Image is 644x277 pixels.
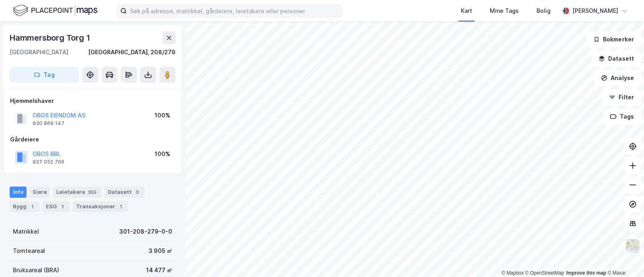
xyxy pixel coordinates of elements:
button: Datasett [592,51,641,67]
div: 100% [155,149,170,159]
div: Hjemmelshaver [10,96,175,106]
a: Improve this map [566,270,606,276]
div: Kart [461,6,472,16]
div: 355 [87,188,98,196]
div: 937 052 766 [33,159,64,165]
div: 14 477 ㎡ [146,265,172,275]
button: Analyse [594,70,641,86]
div: Eiere [30,187,50,198]
div: Matrikkel [13,227,39,236]
div: Hammersborg Torg 1 [10,31,91,44]
div: 3 905 ㎡ [149,246,172,256]
div: 1 [117,203,125,211]
div: 1 [58,203,66,211]
div: Tomteareal [13,246,45,256]
a: OpenStreetMap [525,270,564,276]
div: Bruksareal (BRA) [13,265,59,275]
button: Tag [10,67,79,83]
div: [GEOGRAPHIC_DATA], 208/279 [88,47,175,57]
div: Datasett [105,187,144,198]
div: Gårdeiere [10,135,175,144]
div: 930 869 147 [33,120,64,127]
button: Tags [603,109,641,125]
img: logo.f888ab2527a4732fd821a326f86c7f29.svg [13,4,97,18]
a: Mapbox [502,270,524,276]
div: [GEOGRAPHIC_DATA] [10,47,68,57]
button: Bokmerker [586,31,641,47]
div: Bygg [10,201,39,212]
div: Bolig [537,6,551,16]
div: Leietakere [53,187,101,198]
div: 301-208-279-0-0 [119,227,172,236]
div: [PERSON_NAME] [572,6,618,16]
button: Filter [602,89,641,105]
div: 3 [133,188,141,196]
div: 100% [155,111,170,120]
div: Info [10,187,27,198]
div: ESG [43,201,70,212]
input: Søk på adresse, matrikkel, gårdeiere, leietakere eller personer [127,5,342,17]
div: Mine Tags [490,6,519,16]
div: 1 [28,203,36,211]
div: Transaksjoner [73,201,128,212]
iframe: Chat Widget [604,238,644,277]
